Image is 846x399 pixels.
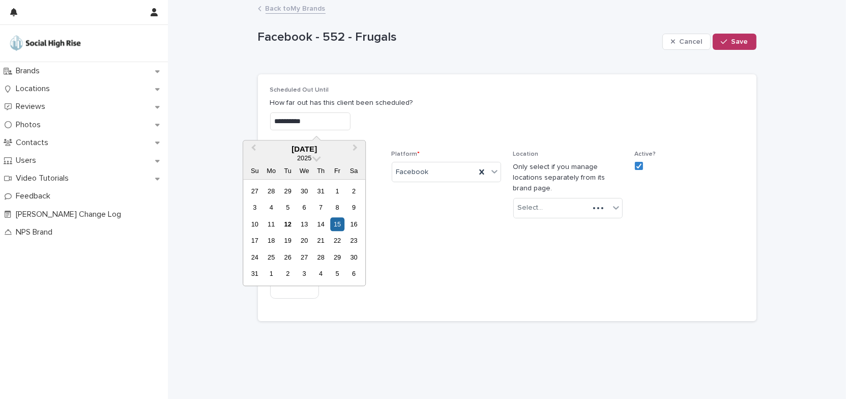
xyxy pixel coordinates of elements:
[281,250,295,264] div: Choose Tuesday, August 26th, 2025
[662,34,711,50] button: Cancel
[513,162,623,193] p: Only select if you manage locations separately from its brand page.
[331,184,344,198] div: Choose Friday, August 1st, 2025
[713,34,756,50] button: Save
[281,201,295,215] div: Choose Tuesday, August 5th, 2025
[392,151,420,157] span: Platform
[265,234,278,248] div: Choose Monday, August 18th, 2025
[347,217,361,231] div: Choose Saturday, August 16th, 2025
[265,184,278,198] div: Choose Monday, July 28th, 2025
[396,167,429,178] span: Facebook
[298,201,311,215] div: Choose Wednesday, August 6th, 2025
[348,141,364,158] button: Next Month
[347,201,361,215] div: Choose Saturday, August 9th, 2025
[347,234,361,248] div: Choose Saturday, August 23rd, 2025
[265,217,278,231] div: Choose Monday, August 11th, 2025
[331,267,344,281] div: Choose Friday, September 5th, 2025
[12,227,61,237] p: NPS Brand
[314,201,328,215] div: Choose Thursday, August 7th, 2025
[298,184,311,198] div: Choose Wednesday, July 30th, 2025
[12,210,129,219] p: [PERSON_NAME] Change Log
[347,267,361,281] div: Choose Saturday, September 6th, 2025
[265,164,278,178] div: Mo
[12,102,53,111] p: Reviews
[270,87,329,93] span: Scheduled Out Until
[314,164,328,178] div: Th
[244,141,260,158] button: Previous Month
[635,151,656,157] span: Active?
[281,184,295,198] div: Choose Tuesday, July 29th, 2025
[248,250,261,264] div: Choose Sunday, August 24th, 2025
[258,30,658,45] p: Facebook - 552 - Frugals
[518,203,543,213] div: Select...
[331,201,344,215] div: Choose Friday, August 8th, 2025
[297,155,311,162] span: 2025
[281,217,295,231] div: Choose Tuesday, August 12th, 2025
[314,184,328,198] div: Choose Thursday, July 31st, 2025
[314,250,328,264] div: Choose Thursday, August 28th, 2025
[248,164,261,178] div: Su
[265,267,278,281] div: Choose Monday, September 1st, 2025
[298,234,311,248] div: Choose Wednesday, August 20th, 2025
[513,151,539,157] span: Location
[243,145,365,154] div: [DATE]
[679,38,702,45] span: Cancel
[12,174,77,183] p: Video Tutorials
[298,217,311,231] div: Choose Wednesday, August 13th, 2025
[347,250,361,264] div: Choose Saturday, August 30th, 2025
[266,2,326,14] a: Back toMy Brands
[248,201,261,215] div: Choose Sunday, August 3rd, 2025
[248,267,261,281] div: Choose Sunday, August 31st, 2025
[12,138,56,148] p: Contacts
[248,184,261,198] div: Choose Sunday, July 27th, 2025
[248,234,261,248] div: Choose Sunday, August 17th, 2025
[12,66,48,76] p: Brands
[298,267,311,281] div: Choose Wednesday, September 3rd, 2025
[8,33,82,53] img: o5DnuTxEQV6sW9jFYBBf
[331,164,344,178] div: Fr
[265,250,278,264] div: Choose Monday, August 25th, 2025
[12,191,59,201] p: Feedback
[247,183,362,282] div: month 2025-08
[347,184,361,198] div: Choose Saturday, August 2nd, 2025
[331,234,344,248] div: Choose Friday, August 22nd, 2025
[347,164,361,178] div: Sa
[270,98,744,108] p: How far out has this client been scheduled?
[314,267,328,281] div: Choose Thursday, September 4th, 2025
[732,38,748,45] span: Save
[248,217,261,231] div: Choose Sunday, August 10th, 2025
[331,217,344,231] div: Choose Friday, August 15th, 2025
[298,164,311,178] div: We
[331,250,344,264] div: Choose Friday, August 29th, 2025
[12,156,44,165] p: Users
[281,234,295,248] div: Choose Tuesday, August 19th, 2025
[298,250,311,264] div: Choose Wednesday, August 27th, 2025
[281,164,295,178] div: Tu
[314,217,328,231] div: Choose Thursday, August 14th, 2025
[314,234,328,248] div: Choose Thursday, August 21st, 2025
[265,201,278,215] div: Choose Monday, August 4th, 2025
[12,120,49,130] p: Photos
[12,84,58,94] p: Locations
[281,267,295,281] div: Choose Tuesday, September 2nd, 2025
